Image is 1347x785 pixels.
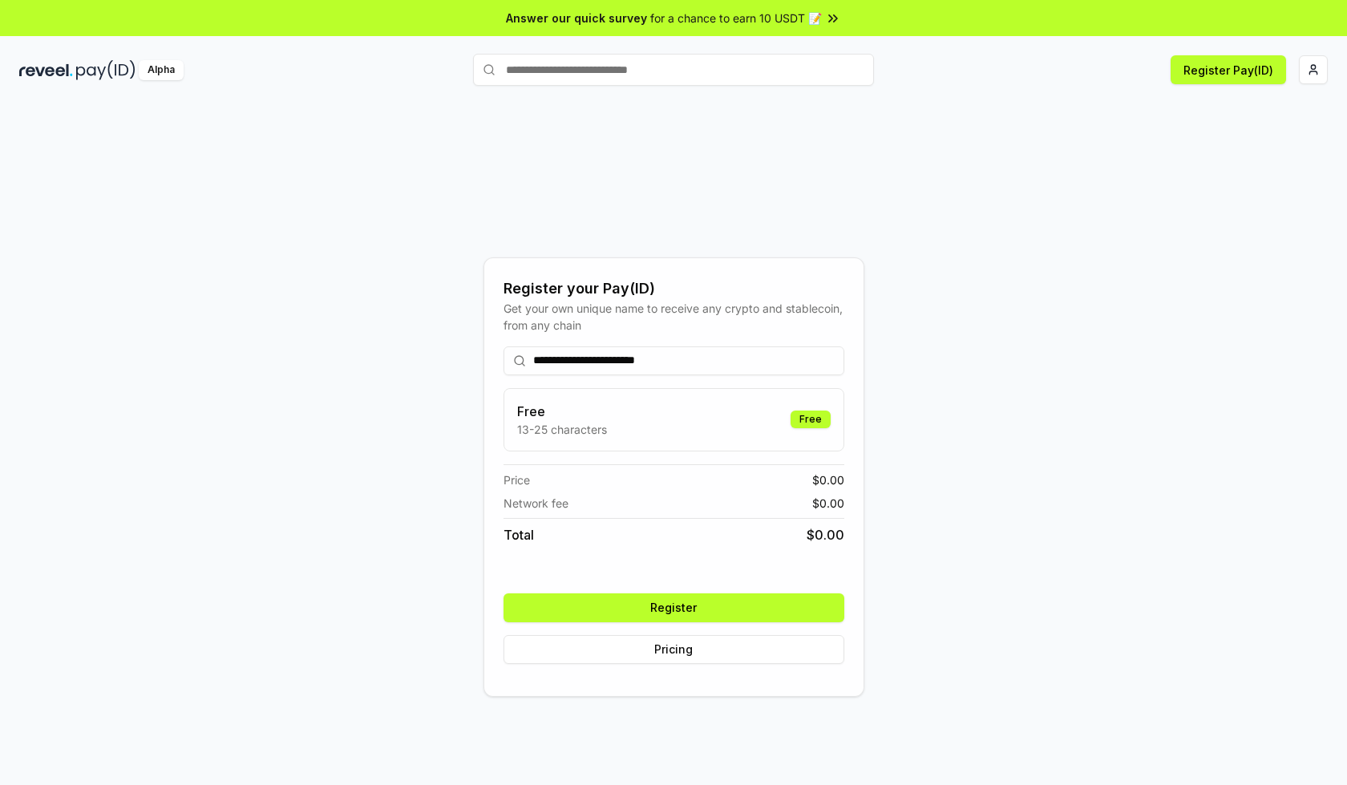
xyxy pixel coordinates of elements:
span: Price [504,471,530,488]
span: Total [504,525,534,544]
span: $ 0.00 [812,471,844,488]
div: Alpha [139,60,184,80]
button: Register Pay(ID) [1171,55,1286,84]
span: Network fee [504,495,568,512]
button: Register [504,593,844,622]
button: Pricing [504,635,844,664]
span: $ 0.00 [807,525,844,544]
div: Get your own unique name to receive any crypto and stablecoin, from any chain [504,300,844,334]
div: Free [791,411,831,428]
img: reveel_dark [19,60,73,80]
p: 13-25 characters [517,421,607,438]
div: Register your Pay(ID) [504,277,844,300]
span: for a chance to earn 10 USDT 📝 [650,10,822,26]
img: pay_id [76,60,136,80]
h3: Free [517,402,607,421]
span: Answer our quick survey [506,10,647,26]
span: $ 0.00 [812,495,844,512]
